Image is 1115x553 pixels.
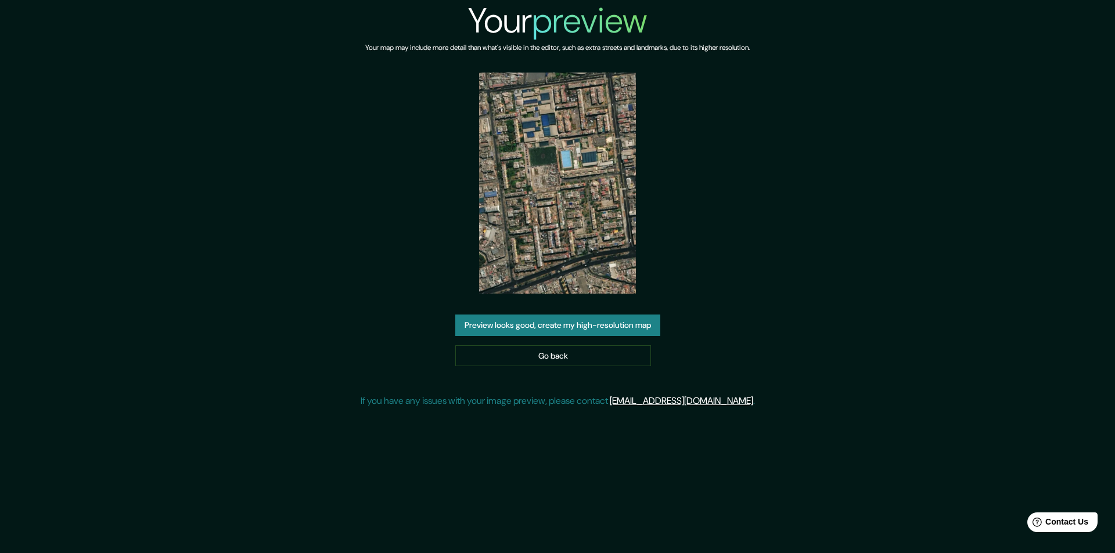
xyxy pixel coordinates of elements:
[455,345,651,367] a: Go back
[361,394,755,408] p: If you have any issues with your image preview, please contact .
[479,73,636,294] img: created-map-preview
[610,395,753,407] a: [EMAIL_ADDRESS][DOMAIN_NAME]
[1012,508,1102,540] iframe: Help widget launcher
[455,315,660,336] button: Preview looks good, create my high-resolution map
[365,42,750,54] h6: Your map may include more detail than what's visible in the editor, such as extra streets and lan...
